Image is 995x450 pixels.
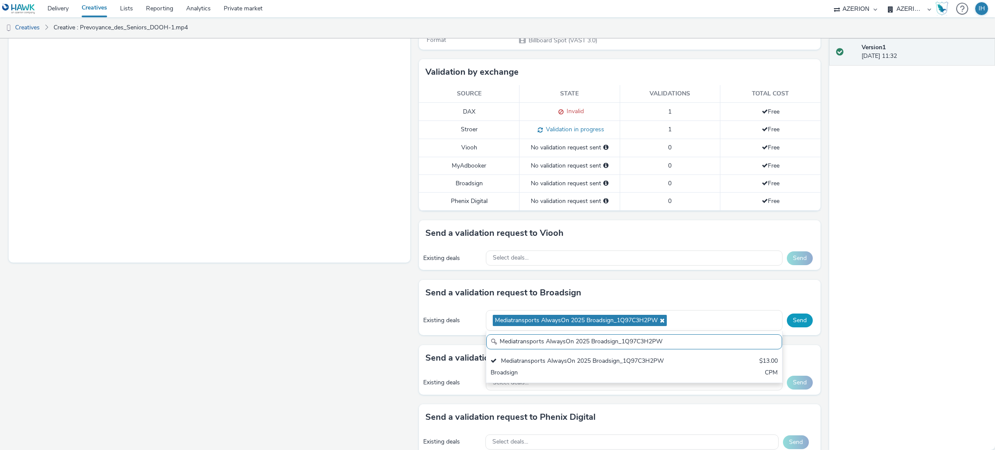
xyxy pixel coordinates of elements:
div: $13.00 [759,357,778,367]
button: Send [787,251,813,265]
td: Viooh [419,139,520,157]
span: Free [762,108,780,116]
th: Total cost [720,85,821,103]
span: 0 [668,143,672,152]
div: Existing deals [423,254,482,263]
th: Validations [620,85,720,103]
span: Mediatransports AlwaysOn 2025 Broadsign_1Q97C3H2PW [495,317,658,324]
span: Format [427,36,446,44]
div: Existing deals [423,437,481,446]
div: No validation request sent [524,162,615,170]
th: State [520,85,620,103]
div: Please select a deal below and click on Send to send a validation request to MyAdbooker. [603,162,608,170]
button: Send [787,314,813,327]
span: Select deals... [493,254,529,262]
span: Free [762,197,780,205]
span: 0 [668,179,672,187]
span: Free [762,125,780,133]
div: Broadsign [491,368,681,378]
span: Validation in progress [543,125,604,133]
h3: Send a validation request to Phenix Digital [425,411,596,424]
a: Creative : Prevoyance_des_Seniors_DOOH-1.mp4 [49,17,192,38]
img: dooh [4,24,13,32]
td: Stroer [419,121,520,139]
span: Select deals... [493,379,529,387]
td: MyAdbooker [419,157,520,174]
img: Hawk Academy [935,2,948,16]
td: Broadsign [419,174,520,192]
span: Select deals... [492,438,528,446]
div: No validation request sent [524,179,615,188]
td: DAX [419,103,520,121]
td: Phenix Digital [419,193,520,210]
h3: Send a validation request to MyAdbooker [425,352,592,364]
strong: Version 1 [862,43,886,51]
div: Please select a deal below and click on Send to send a validation request to Broadsign. [603,179,608,188]
div: No validation request sent [524,197,615,206]
span: 0 [668,197,672,205]
span: Free [762,179,780,187]
button: Send [787,376,813,390]
span: 0 [668,162,672,170]
div: Please select a deal below and click on Send to send a validation request to Viooh. [603,143,608,152]
h3: Send a validation request to Viooh [425,227,564,240]
h3: Send a validation request to Broadsign [425,286,581,299]
span: 1 [668,108,672,116]
span: Free [762,162,780,170]
th: Source [419,85,520,103]
div: Please select a deal below and click on Send to send a validation request to Phenix Digital. [603,197,608,206]
div: No validation request sent [524,143,615,152]
div: [DATE] 11:32 [862,43,988,61]
img: undefined Logo [2,3,35,14]
div: IH [979,2,985,15]
div: Existing deals [423,316,482,325]
h3: Validation by exchange [425,66,519,79]
span: Billboard Spot (VAST 3.0) [528,36,597,44]
span: 1 [668,125,672,133]
a: Hawk Academy [935,2,952,16]
span: Free [762,143,780,152]
div: Existing deals [423,378,482,387]
input: Search...... [486,334,782,349]
button: Send [783,435,809,449]
div: Mediatransports AlwaysOn 2025 Broadsign_1Q97C3H2PW [491,357,681,367]
div: CPM [765,368,778,378]
span: Invalid [564,107,584,115]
